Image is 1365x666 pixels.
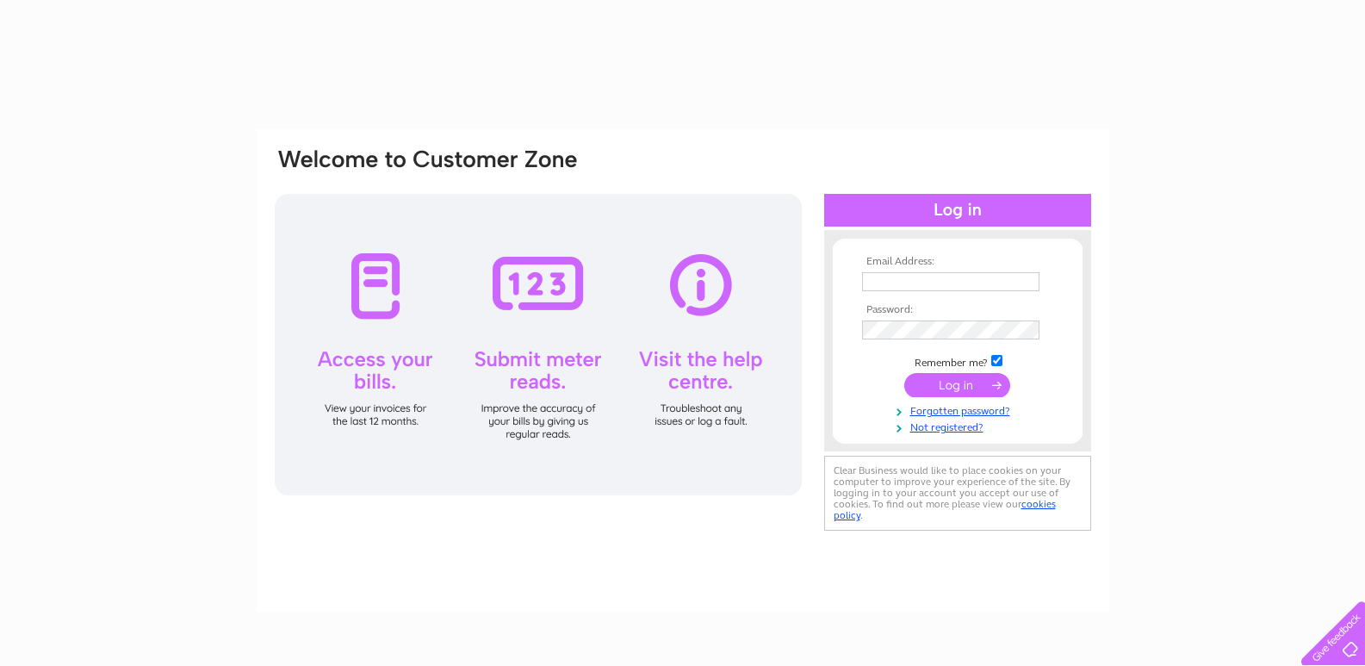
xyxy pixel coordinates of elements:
a: Not registered? [862,418,1058,434]
a: cookies policy [834,498,1056,521]
th: Email Address: [858,256,1058,268]
th: Password: [858,304,1058,316]
td: Remember me? [858,352,1058,370]
input: Submit [904,373,1010,397]
div: Clear Business would like to place cookies on your computer to improve your experience of the sit... [824,456,1091,531]
a: Forgotten password? [862,401,1058,418]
